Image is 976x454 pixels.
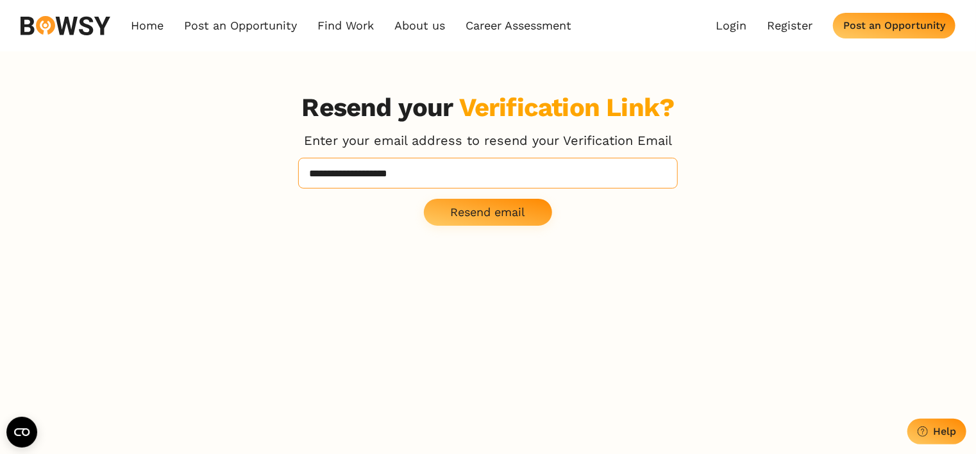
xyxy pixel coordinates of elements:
div: Post an Opportunity [843,19,945,31]
button: Open CMP widget [6,417,37,448]
div: Help [933,425,956,437]
p: Enter your email address to resend your Verification Email [304,133,672,147]
p: Resend email [451,205,526,219]
a: Home [131,19,164,33]
img: svg%3e [21,16,110,35]
div: Verification Link? [459,92,675,122]
a: Login [716,19,746,33]
button: Resend email [424,199,552,226]
a: Career Assessment [466,19,571,33]
button: Post an Opportunity [833,13,955,38]
button: Help [907,419,966,444]
h3: Resend your [301,92,674,123]
a: Register [767,19,812,33]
